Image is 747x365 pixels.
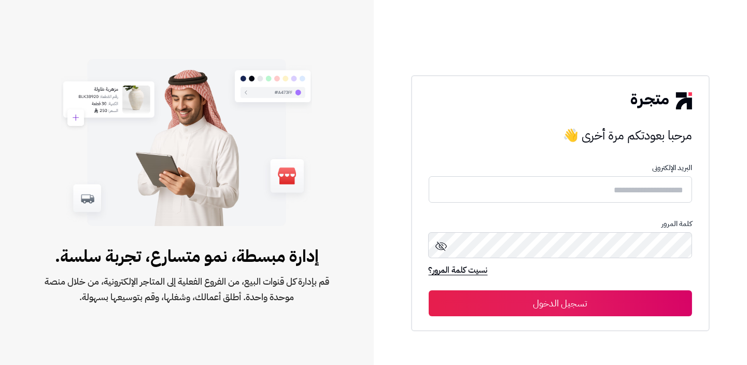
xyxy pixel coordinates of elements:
span: قم بإدارة كل قنوات البيع، من الفروع الفعلية إلى المتاجر الإلكترونية، من خلال منصة موحدة واحدة. أط... [33,274,341,305]
p: كلمة المرور [429,220,692,228]
p: البريد الإلكترونى [429,164,692,172]
button: تسجيل الدخول [429,290,692,316]
a: نسيت كلمة المرور؟ [429,264,488,278]
span: إدارة مبسطة، نمو متسارع، تجربة سلسة. [33,244,341,269]
h3: مرحبا بعودتكم مرة أخرى 👋 [429,125,692,146]
img: logo-2.png [631,92,692,109]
